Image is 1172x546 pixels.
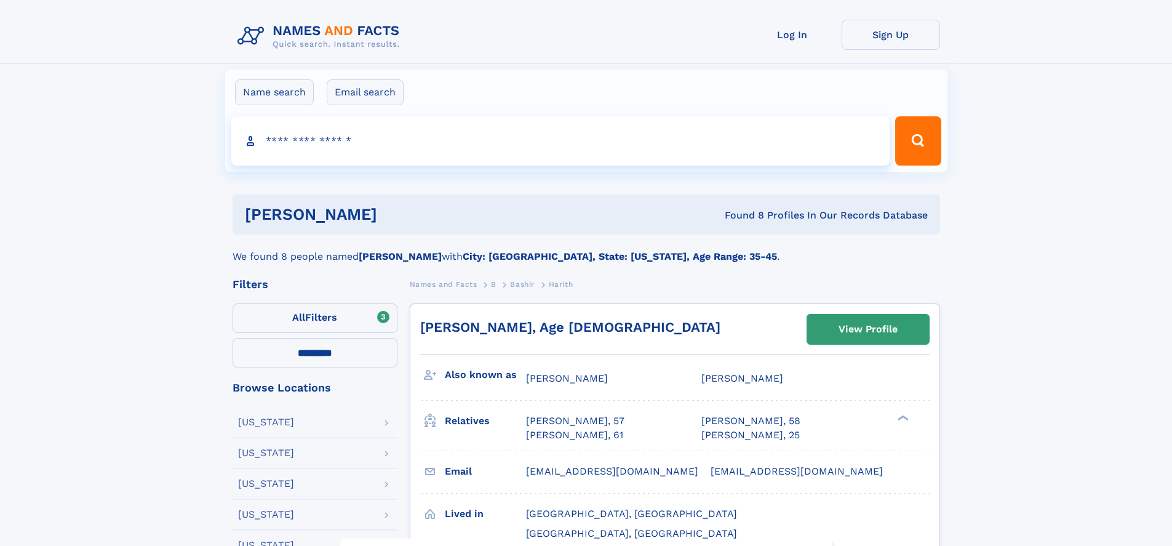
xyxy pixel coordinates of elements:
[238,479,294,489] div: [US_STATE]
[410,276,477,292] a: Names and Facts
[526,508,737,520] span: [GEOGRAPHIC_DATA], [GEOGRAPHIC_DATA]
[445,364,526,385] h3: Also known as
[238,448,294,458] div: [US_STATE]
[292,311,305,323] span: All
[701,372,783,384] span: [PERSON_NAME]
[233,20,410,53] img: Logo Names and Facts
[233,235,940,264] div: We found 8 people named with .
[491,276,496,292] a: B
[510,276,535,292] a: Bashir
[839,315,898,343] div: View Profile
[463,251,777,262] b: City: [GEOGRAPHIC_DATA], State: [US_STATE], Age Range: 35-45
[238,510,294,520] div: [US_STATE]
[420,319,720,335] a: [PERSON_NAME], Age [DEMOGRAPHIC_DATA]
[233,303,397,333] label: Filters
[701,428,800,442] a: [PERSON_NAME], 25
[238,417,294,427] div: [US_STATE]
[701,414,800,428] a: [PERSON_NAME], 58
[711,465,883,477] span: [EMAIL_ADDRESS][DOMAIN_NAME]
[359,251,442,262] b: [PERSON_NAME]
[327,79,404,105] label: Email search
[895,414,909,422] div: ❯
[549,280,573,289] span: Harith
[526,414,624,428] a: [PERSON_NAME], 57
[245,207,551,222] h1: [PERSON_NAME]
[235,79,314,105] label: Name search
[526,528,737,539] span: [GEOGRAPHIC_DATA], [GEOGRAPHIC_DATA]
[526,465,698,477] span: [EMAIL_ADDRESS][DOMAIN_NAME]
[233,382,397,393] div: Browse Locations
[526,428,623,442] a: [PERSON_NAME], 61
[895,116,941,166] button: Search Button
[510,280,535,289] span: Bashir
[445,461,526,482] h3: Email
[445,411,526,432] h3: Relatives
[526,372,608,384] span: [PERSON_NAME]
[445,504,526,524] h3: Lived in
[231,116,890,166] input: search input
[807,315,929,344] a: View Profile
[842,20,940,50] a: Sign Up
[491,280,496,289] span: B
[551,209,928,222] div: Found 8 Profiles In Our Records Database
[743,20,842,50] a: Log In
[233,279,397,290] div: Filters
